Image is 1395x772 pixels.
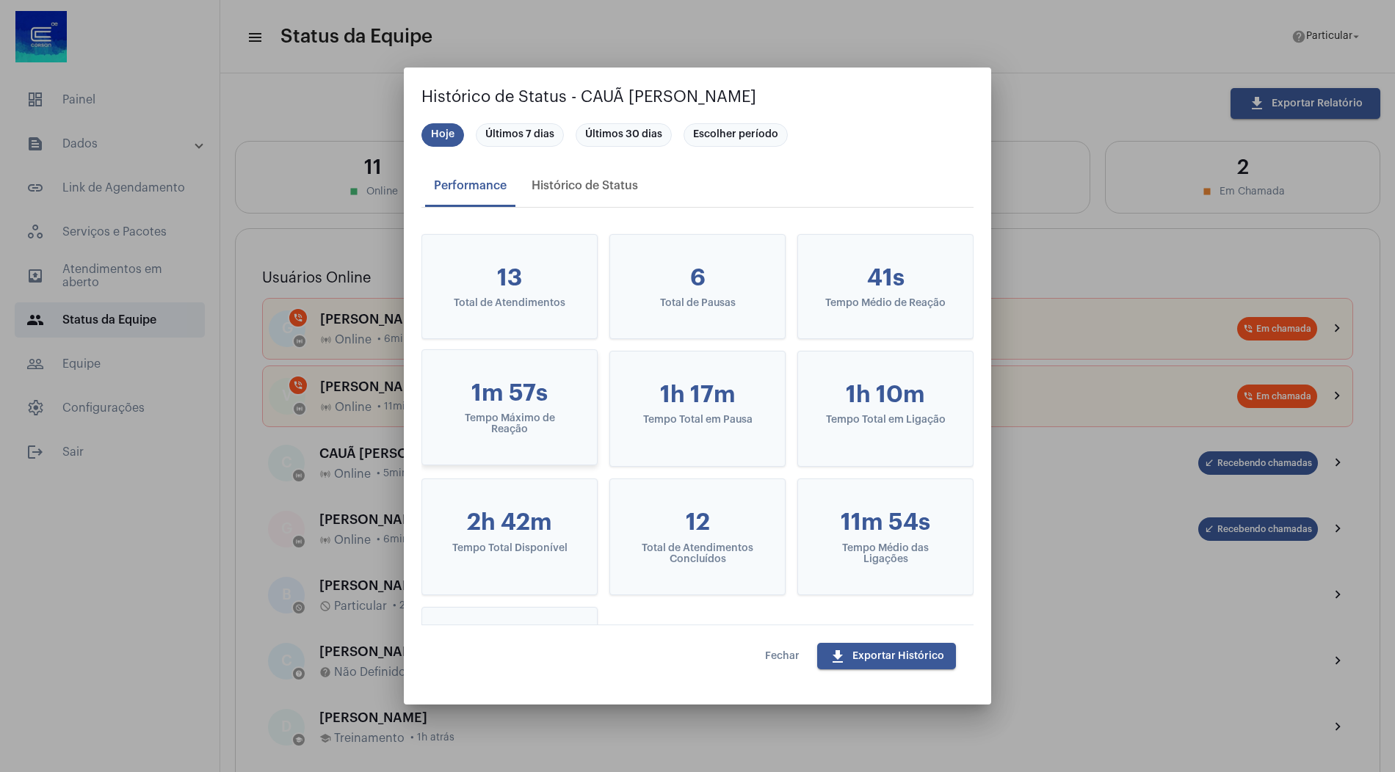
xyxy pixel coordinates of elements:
[634,415,761,426] div: Tempo Total em Pausa
[822,381,949,409] div: 1h 10m
[421,123,464,147] mat-chip: Hoje
[765,651,800,661] span: Fechar
[634,298,761,309] div: Total de Pausas
[822,298,949,309] div: Tempo Médio de Reação
[822,543,949,565] div: Tempo Médio das Ligações
[634,509,761,536] div: 12
[421,120,974,150] mat-chip-list: Seleção de período
[817,643,956,669] button: Exportar Histórico
[684,123,788,147] mat-chip: Escolher período
[829,648,847,666] mat-icon: download
[446,509,573,536] div: 2h 42m
[446,264,573,292] div: 13
[753,643,811,669] button: Fechar
[576,123,672,147] mat-chip: Últimos 30 dias
[446,379,573,407] div: 1m 57s
[421,85,974,109] h2: Histórico de Status - CAUÃ [PERSON_NAME]
[446,543,573,554] div: Tempo Total Disponível
[434,179,507,192] div: Performance
[634,381,761,409] div: 1h 17m
[822,509,949,536] div: 11m 54s
[634,264,761,292] div: 6
[446,413,573,435] div: Tempo Máximo de Reação
[446,298,573,309] div: Total de Atendimentos
[634,543,761,565] div: Total de Atendimentos Concluídos
[822,264,949,292] div: 41s
[822,415,949,426] div: Tempo Total em Ligação
[829,651,944,661] span: Exportar Histórico
[532,179,638,192] div: Histórico de Status
[476,123,564,147] mat-chip: Últimos 7 dias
